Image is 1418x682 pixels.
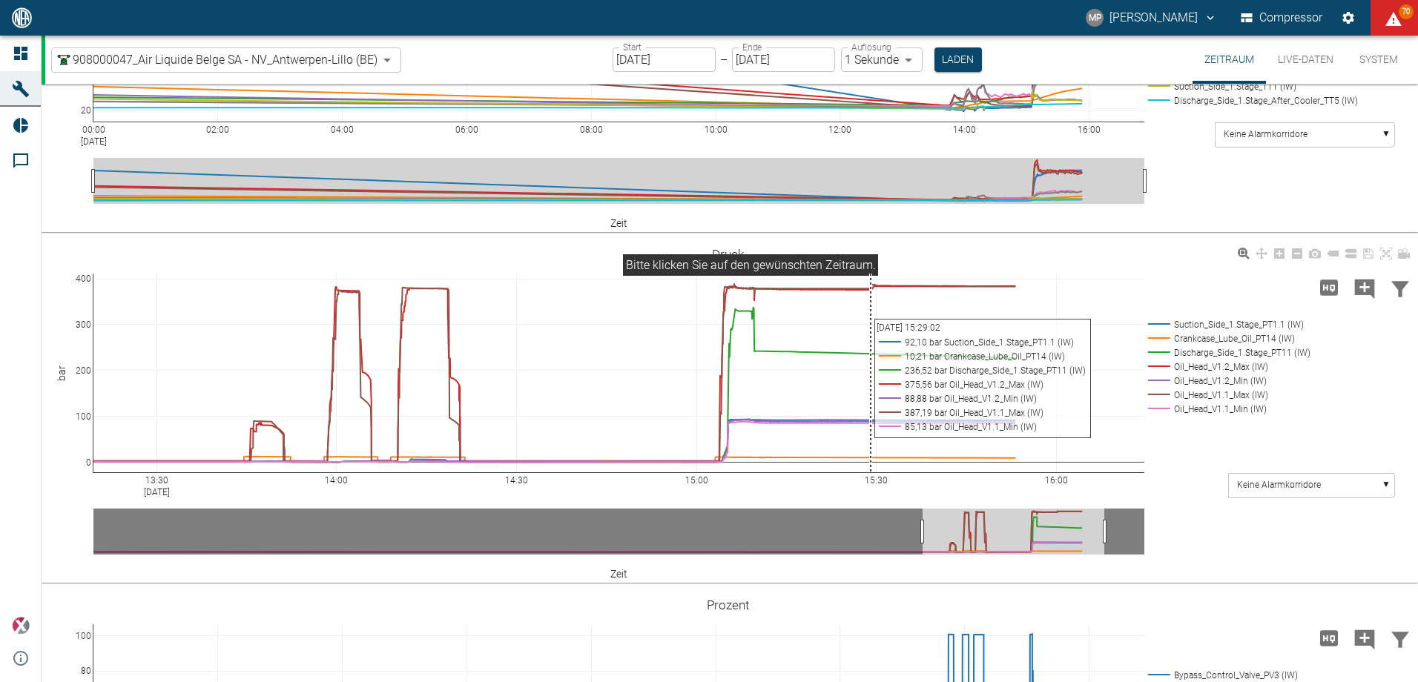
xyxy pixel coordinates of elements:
[1237,480,1321,490] text: Keine Alarmkorridore
[720,51,728,68] p: –
[1347,619,1382,658] button: Kommentar hinzufügen
[1382,268,1418,307] button: Daten filtern
[1086,9,1104,27] div: MP
[1311,279,1347,294] span: Hohe Auflösung
[623,41,642,53] label: Start
[613,47,716,72] input: DD.MM.YYYY
[1347,268,1382,307] button: Kommentar hinzufügen
[851,41,891,53] label: Auflösung
[1382,619,1418,658] button: Daten filtern
[1335,4,1362,31] button: Einstellungen
[1266,36,1345,84] button: Live-Daten
[1224,129,1307,139] text: Keine Alarmkorridore
[1399,4,1414,19] span: 70
[1084,4,1219,31] button: marc.philipps@neac.de
[55,51,377,69] a: 908000047_Air Liquide Belge SA - NV_Antwerpen-Lillo (BE)
[1311,630,1347,644] span: Hohe Auflösung
[732,47,835,72] input: DD.MM.YYYY
[1238,4,1326,31] button: Compressor
[73,51,377,68] span: 908000047_Air Liquide Belge SA - NV_Antwerpen-Lillo (BE)
[10,7,33,27] img: logo
[841,47,923,72] div: 1 Sekunde
[934,47,982,72] button: Laden
[742,41,762,53] label: Ende
[12,617,30,635] img: Xplore Logo
[1345,36,1412,84] button: System
[1193,36,1266,84] button: Zeitraum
